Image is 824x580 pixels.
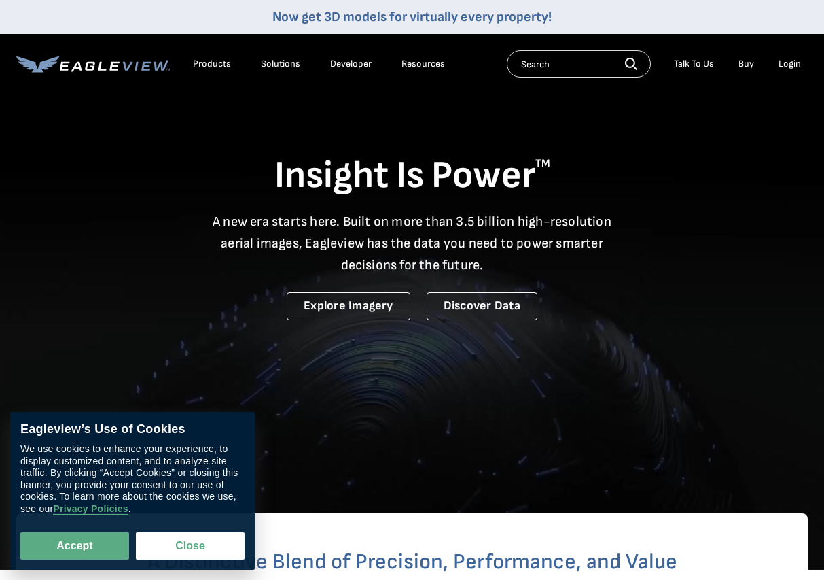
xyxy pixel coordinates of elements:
[20,444,245,515] div: We use cookies to enhance your experience, to display customized content, and to analyze site tra...
[53,504,128,515] a: Privacy Policies
[20,422,245,437] div: Eagleview’s Use of Cookies
[778,58,801,70] div: Login
[287,292,410,320] a: Explore Imagery
[193,58,231,70] div: Products
[507,50,651,78] input: Search
[330,58,372,70] a: Developer
[427,292,537,320] a: Discover Data
[261,58,300,70] div: Solutions
[738,58,754,70] a: Buy
[401,58,445,70] div: Resources
[674,58,714,70] div: Talk To Us
[535,157,550,170] sup: TM
[16,152,808,200] h1: Insight Is Power
[136,532,245,560] button: Close
[204,211,620,276] p: A new era starts here. Built on more than 3.5 billion high-resolution aerial images, Eagleview ha...
[71,551,753,573] h2: A Distinctive Blend of Precision, Performance, and Value
[272,9,552,25] a: Now get 3D models for virtually every property!
[20,532,129,560] button: Accept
